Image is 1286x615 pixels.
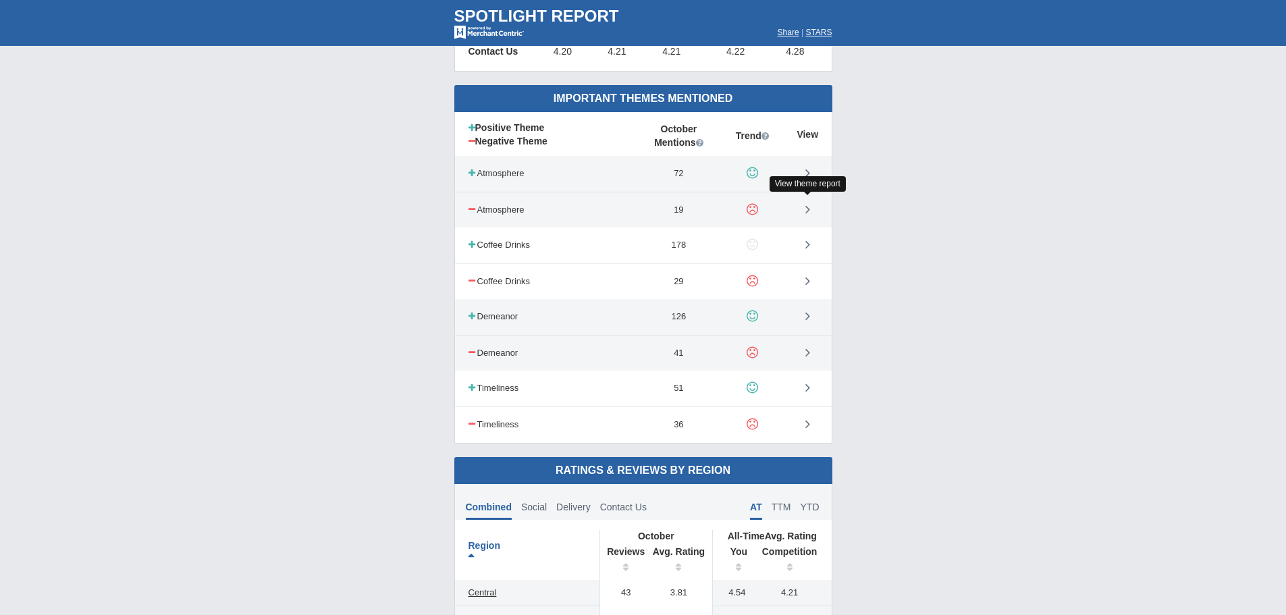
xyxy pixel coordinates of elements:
th: Reviews: activate to sort column ascending [599,542,645,580]
a: Share [778,28,799,37]
td: 43 [599,580,645,606]
th: Avg. Rating [713,530,832,542]
td: Ratings & Reviews by Region [454,457,832,484]
td: 29 [637,263,720,299]
td: Atmosphere [468,167,525,180]
td: 4.22 [699,32,772,72]
span: Delivery [556,502,591,512]
td: 72 [637,156,720,192]
a: Central [462,585,504,601]
td: 4.20 [536,32,590,72]
td: 178 [637,228,720,263]
th: October [599,530,712,542]
div: Important Themes Mentioned [464,91,822,107]
span: YTD [801,502,820,512]
span: All-Time [728,531,765,541]
th: Positive Theme Negative Theme [455,112,637,156]
th: You: activate to sort column ascending [713,542,755,580]
td: 4.28 [772,32,818,72]
td: Contact Us [468,32,536,72]
span: TTM [772,502,791,512]
span: | [801,28,803,37]
a: STARS [805,28,832,37]
td: 36 [637,406,720,442]
th: Avg. Rating: activate to sort column ascending [645,542,713,580]
span: Trend [736,129,769,142]
td: 3.81 [645,580,713,606]
td: 19 [637,192,720,228]
span: Social [521,502,547,512]
td: Demeanor [468,347,518,360]
td: 4.21 [644,32,699,72]
td: 41 [637,335,720,371]
td: Timeliness [468,382,519,395]
td: 51 [637,371,720,406]
td: Demeanor [468,311,518,323]
td: Coffee Drinks [468,239,531,252]
span: Combined [466,502,512,520]
span: Contact Us [600,502,647,512]
td: Coffee Drinks [468,275,531,288]
span: AT [750,502,762,520]
td: Timeliness [468,419,519,431]
td: 126 [637,299,720,335]
td: 4.54 [713,580,755,606]
span: Central [468,587,497,597]
th: View [784,112,832,156]
td: 4.21 [589,32,644,72]
th: Region: activate to sort column descending [455,530,600,580]
span: October Mentions [654,122,703,149]
th: Competition: activate to sort column ascending [755,542,832,580]
div: View theme report [770,176,846,192]
td: Atmosphere [468,204,525,217]
img: mc-powered-by-logo-white-103.png [454,26,524,39]
td: 4.21 [755,580,832,606]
